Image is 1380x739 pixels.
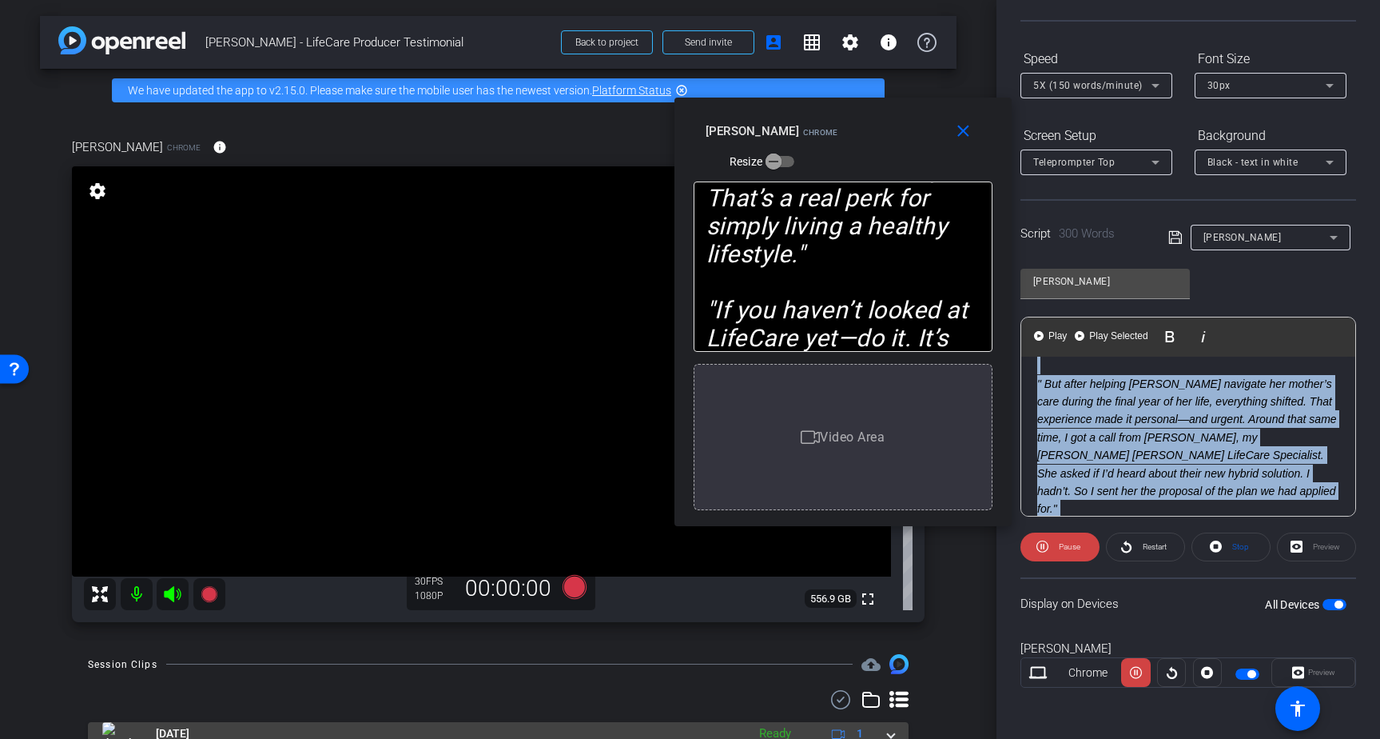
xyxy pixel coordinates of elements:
div: Screen Setup [1020,122,1172,150]
span: Chrome [803,128,838,137]
em: " But after helping [PERSON_NAME] navigate her mother’s care during the final year of her life, e... [1037,377,1337,516]
img: teleprompter-play.svg [1075,331,1084,341]
div: Font Size [1195,46,1346,73]
mat-icon: info [879,33,898,52]
span: [PERSON_NAME] [706,124,799,138]
label: Resize [730,154,766,170]
span: [PERSON_NAME] [72,138,163,156]
mat-icon: fullscreen [858,589,877,609]
div: 30 [415,575,455,588]
span: Pause [1059,542,1080,551]
div: Script [1020,225,1146,243]
span: Video Area [820,429,885,444]
mat-icon: info [213,140,227,154]
span: Black - text in white [1207,157,1298,168]
span: 30px [1207,80,1231,91]
mat-icon: highlight_off [675,84,688,97]
span: 300 Words [1059,226,1115,241]
img: app-logo [58,26,185,54]
div: 1080P [415,589,455,602]
span: Teleprompter Top [1033,157,1115,168]
span: Play [1045,330,1070,343]
mat-icon: settings [841,33,860,52]
span: Restart [1143,542,1167,551]
mat-icon: cloud_upload [861,655,881,674]
div: Background [1195,122,1346,150]
input: Title [1033,272,1177,291]
mat-icon: settings [86,182,109,201]
div: Session Clips [88,657,157,673]
span: Destinations for your clips [861,654,881,673]
span: Send invite [685,36,732,49]
span: Play Selected [1086,330,1151,343]
span: [PERSON_NAME] [1203,232,1282,243]
mat-icon: accessibility [1288,699,1307,718]
div: We have updated the app to v2.15.0. Please make sure the mobile user has the newest version. [112,78,885,102]
div: [PERSON_NAME] [1020,640,1356,658]
span: [PERSON_NAME] - LifeCare Producer Testimonial [205,26,551,58]
label: All Devices [1265,597,1322,613]
div: 00:00:00 [455,575,562,602]
div: Chrome [1055,665,1122,681]
div: Speed [1020,46,1172,73]
button: Play and display the selected text only [1073,321,1151,353]
mat-icon: close [953,122,973,142]
span: Chrome [167,142,201,154]
button: Play from this location [1032,321,1070,353]
a: Platform Status [592,84,671,97]
span: FPS [426,576,443,587]
span: 556.9 GB [805,589,857,609]
em: "If you haven’t looked at LifeCare yet—do it. It’s not just about long-term care. It’s about flex... [706,296,981,493]
div: Display on Devices [1020,577,1356,629]
img: teleprompter-play.svg [1034,331,1044,341]
mat-icon: account_box [764,33,783,52]
mat-icon: grid_on [802,33,821,52]
span: 5X (150 words/minute) [1033,80,1143,91]
img: Session clips [889,654,909,673]
span: Stop [1232,542,1249,551]
span: Back to project [575,37,638,48]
